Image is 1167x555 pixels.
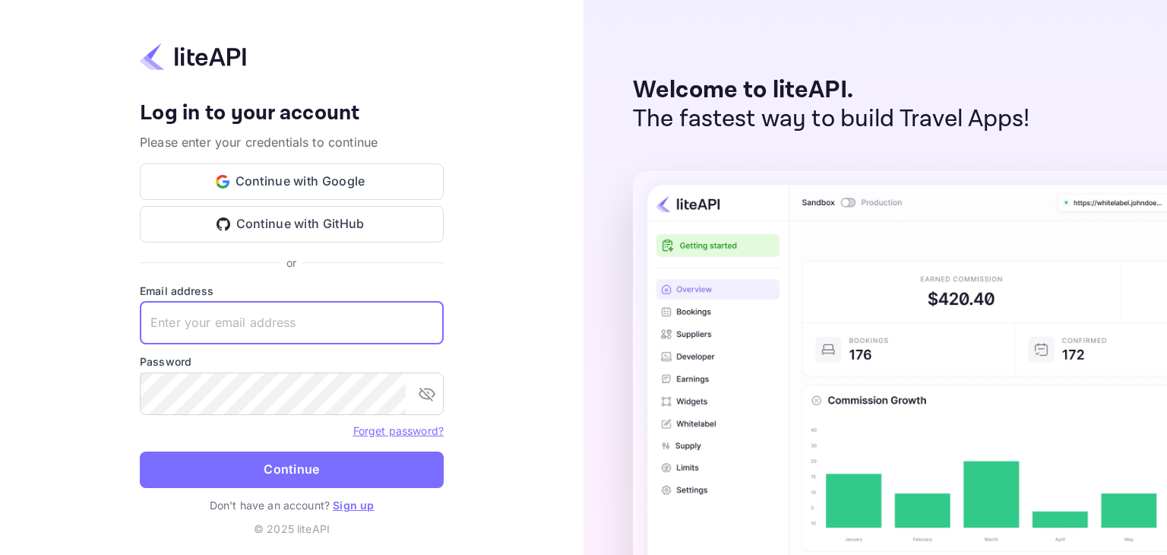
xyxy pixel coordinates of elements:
img: liteapi [140,42,246,71]
input: Enter your email address [140,302,444,344]
button: toggle password visibility [412,379,442,409]
a: Forget password? [353,423,444,438]
a: Forget password? [353,424,444,437]
button: Continue with Google [140,163,444,200]
p: Don't have an account? [140,497,444,513]
p: Welcome to liteAPI. [633,76,1030,105]
a: Sign up [333,499,374,512]
button: Continue with GitHub [140,206,444,243]
label: Password [140,354,444,369]
p: © 2025 liteAPI [254,521,330,537]
label: Email address [140,283,444,299]
p: or [286,255,296,271]
button: Continue [140,452,444,488]
p: Please enter your credentials to continue [140,133,444,151]
p: The fastest way to build Travel Apps! [633,105,1030,134]
h4: Log in to your account [140,100,444,127]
